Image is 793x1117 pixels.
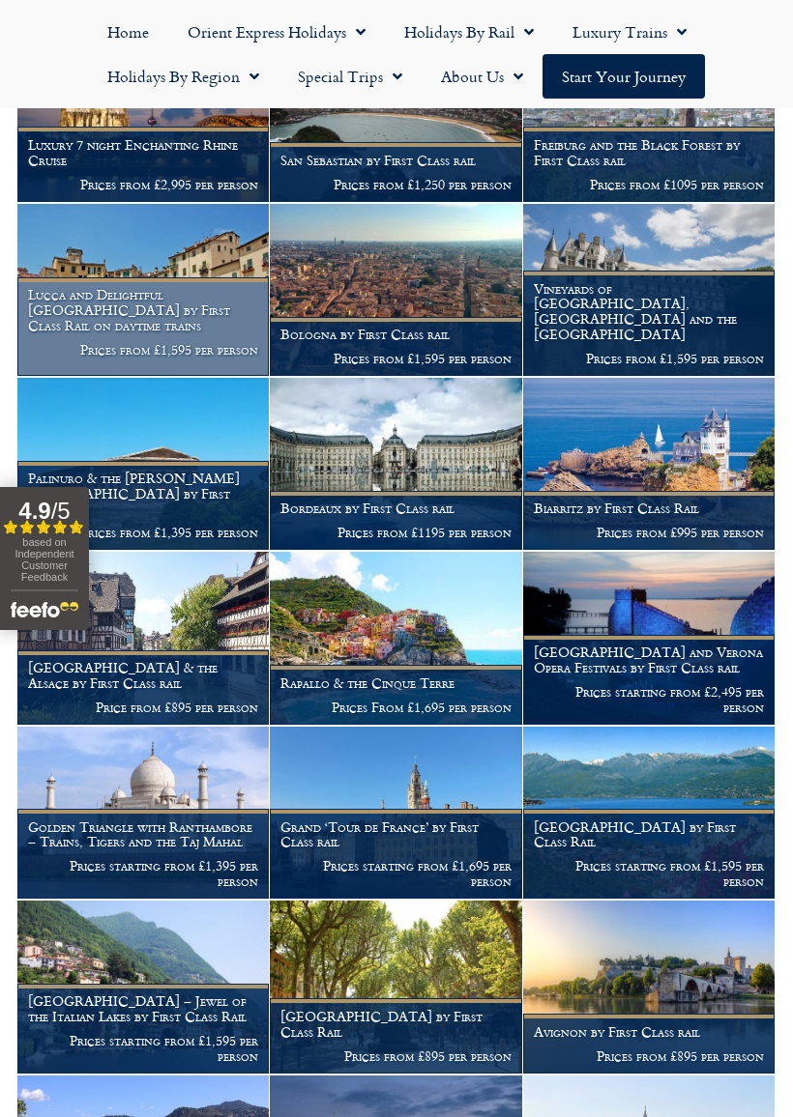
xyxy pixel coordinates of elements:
a: [GEOGRAPHIC_DATA] – Jewel of the Italian Lakes by First Class Rail Prices starting from £1,595 pe... [17,901,270,1074]
a: Orient Express Holidays [168,10,385,54]
a: Rapallo & the Cinque Terre Prices From £1,695 per person [270,552,522,725]
a: Holidays by Region [88,54,279,99]
a: [GEOGRAPHIC_DATA] & the Alsace by First Class rail Price from £895 per person [17,552,270,725]
p: Prices from £1095 per person [534,177,764,192]
p: Prices from £1,595 per person [28,342,258,358]
a: Start your Journey [543,54,705,99]
a: Luxury 7 night Enchanting Rhine Cruise Prices from £2,995 per person [17,29,270,202]
a: San Sebastian by First Class rail Prices from £1,250 per person [270,29,522,202]
h1: Biarritz by First Class Rail [534,501,764,516]
a: [GEOGRAPHIC_DATA] and Verona Opera Festivals by First Class rail Prices starting from £2,495 per ... [523,552,776,725]
h1: Freiburg and the Black Forest by First Class rail [534,137,764,168]
a: [GEOGRAPHIC_DATA] by First Class Rail Prices starting from £1,595 per person [523,727,776,900]
h1: Luxury 7 night Enchanting Rhine Cruise [28,137,258,168]
h1: Bologna by First Class rail [280,327,511,342]
h1: Rapallo & the Cinque Terre [280,675,511,691]
p: Prices starting from £1,595 per person [534,858,764,889]
p: Prices from £995 per person [534,525,764,540]
p: Prices from £895 per person [280,1048,511,1064]
h1: San Sebastian by First Class rail [280,153,511,168]
p: Prices from £1,595 per person [280,351,511,366]
a: Freiburg and the Black Forest by First Class rail Prices from £1095 per person [523,29,776,202]
a: Vineyards of [GEOGRAPHIC_DATA], [GEOGRAPHIC_DATA] and the [GEOGRAPHIC_DATA] Prices from £1,595 pe... [523,204,776,377]
a: Luxury Trains [553,10,706,54]
a: [GEOGRAPHIC_DATA] by First Class Rail Prices from £895 per person [270,901,522,1074]
p: Prices from £1,595 per person [534,351,764,366]
h1: Golden Triangle with Ranthambore – Trains, Tigers and the Taj Mahal [28,819,258,850]
p: Prices from £1,395 per person [28,525,258,540]
a: Home [88,10,168,54]
a: Golden Triangle with Ranthambore – Trains, Tigers and the Taj Mahal Prices starting from £1,395 p... [17,727,270,900]
a: Lucca and Delightful [GEOGRAPHIC_DATA] by First Class Rail on daytime trains Prices from £1,595 p... [17,204,270,377]
p: Prices starting from £1,395 per person [28,858,258,889]
p: Prices starting from £2,495 per person [534,684,764,715]
h1: Vineyards of [GEOGRAPHIC_DATA], [GEOGRAPHIC_DATA] and the [GEOGRAPHIC_DATA] [534,281,764,342]
p: Price from £895 per person [28,700,258,715]
a: Avignon by First Class rail Prices from £895 per person [523,901,776,1074]
a: Bologna by First Class rail Prices from £1,595 per person [270,204,522,377]
a: Special Trips [279,54,422,99]
p: Prices starting from £1,595 per person [28,1033,258,1064]
h1: Avignon by First Class rail [534,1024,764,1040]
h1: [GEOGRAPHIC_DATA] by First Class Rail [534,819,764,850]
p: Prices from £2,995 per person [28,177,258,192]
p: Prices from £1,250 per person [280,177,511,192]
h1: Grand ‘Tour de France’ by First Class rail [280,819,511,850]
p: Prices starting from £1,695 per person [280,858,511,889]
h1: [GEOGRAPHIC_DATA] & the Alsace by First Class rail [28,660,258,691]
a: Holidays by Rail [385,10,553,54]
h1: Lucca and Delightful [GEOGRAPHIC_DATA] by First Class Rail on daytime trains [28,287,258,332]
h1: Palinuro & the [PERSON_NAME][GEOGRAPHIC_DATA] by First Class rail [28,471,258,516]
h1: [GEOGRAPHIC_DATA] and Verona Opera Festivals by First Class rail [534,644,764,675]
p: Prices from £1195 per person [280,525,511,540]
p: Prices From £1,695 per person [280,700,511,715]
img: Italy by rail - Cinque Terre [270,552,521,724]
a: Grand ‘Tour de France’ by First Class rail Prices starting from £1,695 per person [270,727,522,900]
h1: [GEOGRAPHIC_DATA] – Jewel of the Italian Lakes by First Class Rail [28,993,258,1024]
p: Prices from £895 per person [534,1048,764,1064]
h1: Bordeaux by First Class rail [280,501,511,516]
a: Biarritz by First Class Rail Prices from £995 per person [523,378,776,551]
a: About Us [422,54,543,99]
a: Bordeaux by First Class rail Prices from £1195 per person [270,378,522,551]
h1: [GEOGRAPHIC_DATA] by First Class Rail [280,1009,511,1040]
a: Palinuro & the [PERSON_NAME][GEOGRAPHIC_DATA] by First Class rail Prices from £1,395 per person [17,378,270,551]
nav: Menu [10,10,783,99]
